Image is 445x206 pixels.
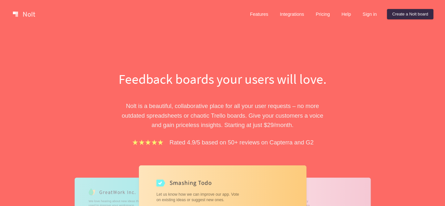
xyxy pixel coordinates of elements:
a: Integrations [275,9,309,19]
a: Features [245,9,274,19]
a: Help [336,9,356,19]
a: Create a Nolt board [387,9,433,19]
h1: Feedback boards your users will love. [111,70,334,88]
a: Pricing [311,9,335,19]
a: Sign in [357,9,382,19]
p: Nolt is a beautiful, collaborative place for all your user requests – no more outdated spreadshee... [111,101,334,130]
img: stars.b067e34983.png [131,139,164,146]
p: Rated 4.9/5 based on 50+ reviews on Capterra and G2 [169,138,314,147]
